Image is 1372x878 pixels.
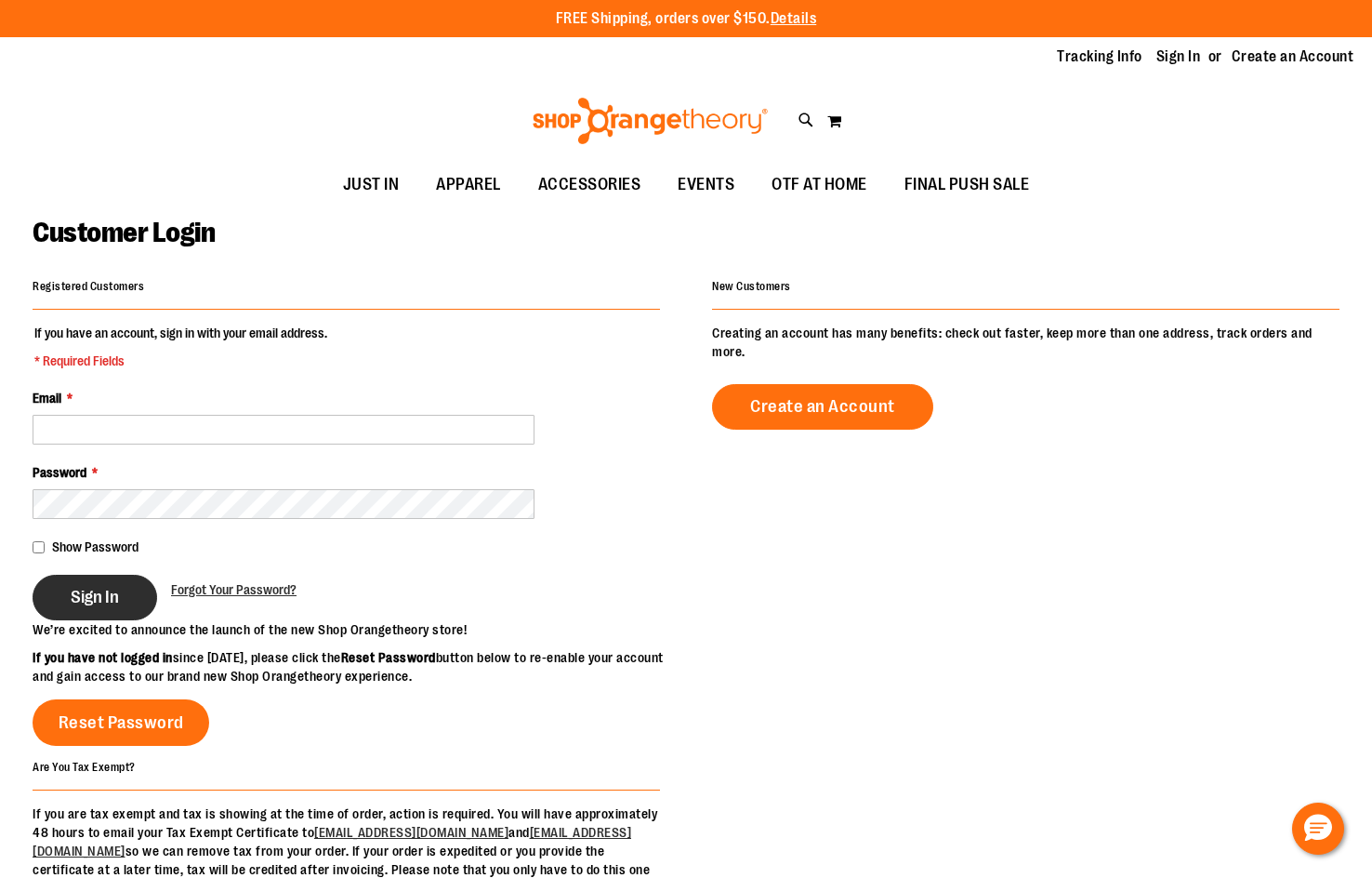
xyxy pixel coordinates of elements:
span: EVENTS [678,164,734,206]
a: Create an Account [1232,47,1354,67]
span: Create an Account [750,396,895,417]
strong: Are You Tax Exempt? [33,760,136,773]
a: JUST IN [324,164,418,206]
p: Creating an account has many benefits: check out faster, keep more than one address, track orders... [712,324,1339,361]
span: Customer Login [33,217,215,248]
p: since [DATE], please click the button below to re-enable your account and gain access to our bran... [33,648,686,685]
strong: New Customers [712,280,791,293]
a: EVENTS [659,164,753,206]
a: Sign In [1156,47,1201,67]
a: Forgot Your Password? [171,580,297,599]
a: Details [771,10,817,27]
span: OTF AT HOME [772,164,867,206]
strong: Reset Password [341,650,436,665]
span: Reset Password [59,712,184,733]
span: Sign In [71,587,119,607]
a: APPAREL [417,164,520,206]
span: Show Password [52,539,139,554]
a: Reset Password [33,699,209,746]
button: Sign In [33,575,157,620]
p: FREE Shipping, orders over $150. [556,8,817,30]
button: Hello, have a question? Let’s chat. [1292,803,1344,855]
strong: Registered Customers [33,280,144,293]
p: We’re excited to announce the launch of the new Shop Orangetheory store! [33,620,686,639]
span: FINAL PUSH SALE [904,164,1030,206]
span: JUST IN [343,164,400,206]
a: ACCESSORIES [520,164,660,206]
span: Forgot Your Password? [171,582,297,597]
span: * Required Fields [34,352,327,370]
span: Email [33,391,61,406]
span: Password [33,465,86,480]
img: Shop Orangetheory [530,98,771,144]
strong: If you have not logged in [33,650,173,665]
a: FINAL PUSH SALE [886,164,1049,206]
a: OTF AT HOME [753,164,886,206]
a: [EMAIL_ADDRESS][DOMAIN_NAME] [314,825,508,840]
a: Create an Account [712,384,933,430]
a: Tracking Info [1057,47,1142,67]
span: APPAREL [436,164,501,206]
legend: If you have an account, sign in with your email address. [33,324,329,370]
span: ACCESSORIES [538,164,641,206]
